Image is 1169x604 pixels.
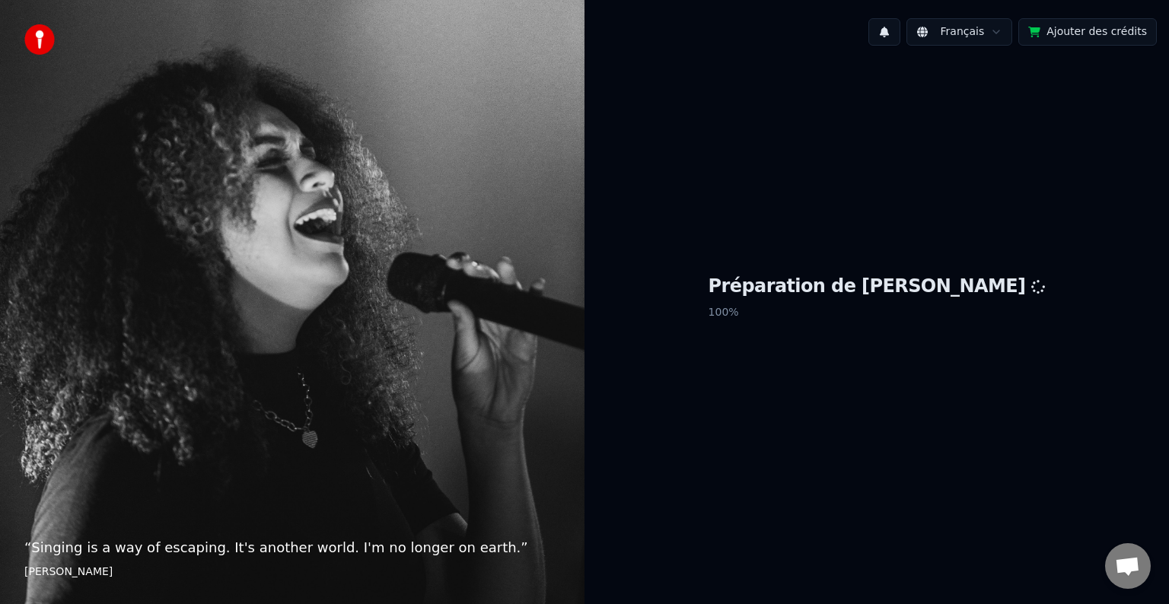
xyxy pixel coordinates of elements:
p: “ Singing is a way of escaping. It's another world. I'm no longer on earth. ” [24,537,560,558]
p: 100 % [709,299,1046,326]
img: youka [24,24,55,55]
h1: Préparation de [PERSON_NAME] [709,275,1046,299]
button: Ajouter des crédits [1018,18,1157,46]
div: Ouvrir le chat [1105,543,1151,589]
footer: [PERSON_NAME] [24,564,560,580]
